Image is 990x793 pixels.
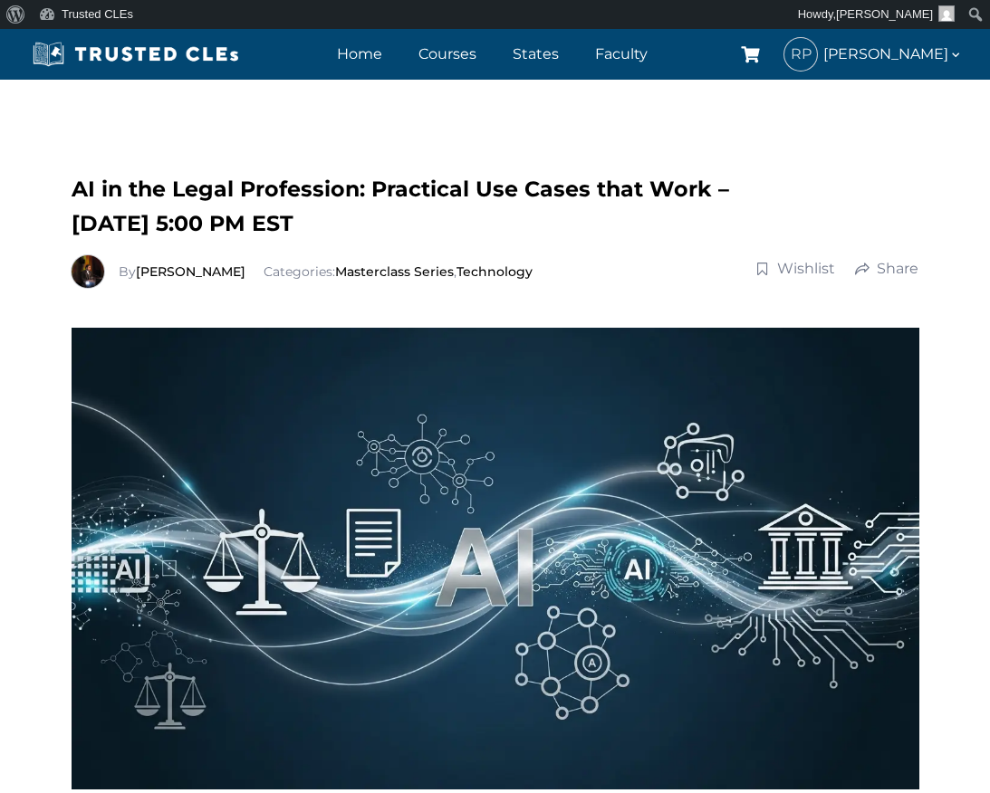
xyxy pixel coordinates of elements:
a: Share [854,258,919,280]
img: Richard Estevez [72,255,104,288]
a: Masterclass Series [335,263,454,280]
div: Categories: , [119,262,533,282]
a: States [508,41,563,67]
a: [PERSON_NAME] [136,263,245,280]
a: Courses [414,41,481,67]
img: AI-in-the-Legal-Profession.webp [72,328,919,790]
a: Technology [457,263,533,280]
a: Home [332,41,387,67]
span: RP [784,38,817,71]
a: Faculty [591,41,652,67]
span: [PERSON_NAME] [836,7,933,21]
a: Wishlist [755,258,836,280]
span: AI in the Legal Profession: Practical Use Cases that Work – [DATE] 5:00 PM EST [72,176,729,236]
span: By [119,263,249,280]
span: [PERSON_NAME] [823,42,963,66]
img: Trusted CLEs [27,41,244,68]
